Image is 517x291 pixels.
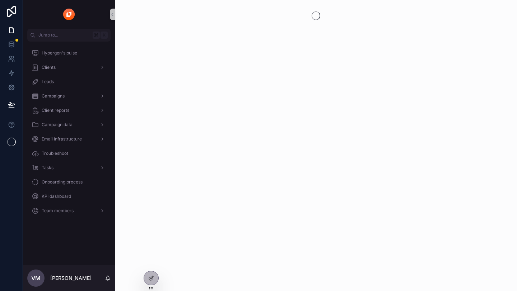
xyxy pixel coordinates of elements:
a: Troubleshoot [27,147,111,160]
span: Client reports [42,108,69,113]
img: App logo [63,9,75,20]
a: Campaign data [27,118,111,131]
a: Client reports [27,104,111,117]
a: Email Infrastructure [27,133,111,145]
span: Hypergen's pulse [42,50,77,56]
button: Jump to...K [27,29,111,42]
span: Troubleshoot [42,151,68,156]
span: Jump to... [38,32,90,38]
span: VM [31,274,41,282]
a: Campaigns [27,90,111,102]
a: Team members [27,204,111,217]
span: Campaign data [42,122,73,128]
a: Hypergen's pulse [27,47,111,59]
div: scrollable content [23,42,115,226]
span: K [101,32,107,38]
p: [PERSON_NAME] [50,275,92,282]
a: Leads [27,75,111,88]
a: Clients [27,61,111,74]
span: Campaigns [42,93,65,99]
a: Tasks [27,161,111,174]
a: KPI dashboard [27,190,111,203]
span: KPI dashboard [42,194,71,199]
span: Email Infrastructure [42,136,82,142]
span: Onboarding process [42,179,83,185]
span: Team members [42,208,74,214]
span: Leads [42,79,54,85]
span: Tasks [42,165,53,171]
a: Onboarding process [27,176,111,189]
span: Clients [42,65,56,70]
